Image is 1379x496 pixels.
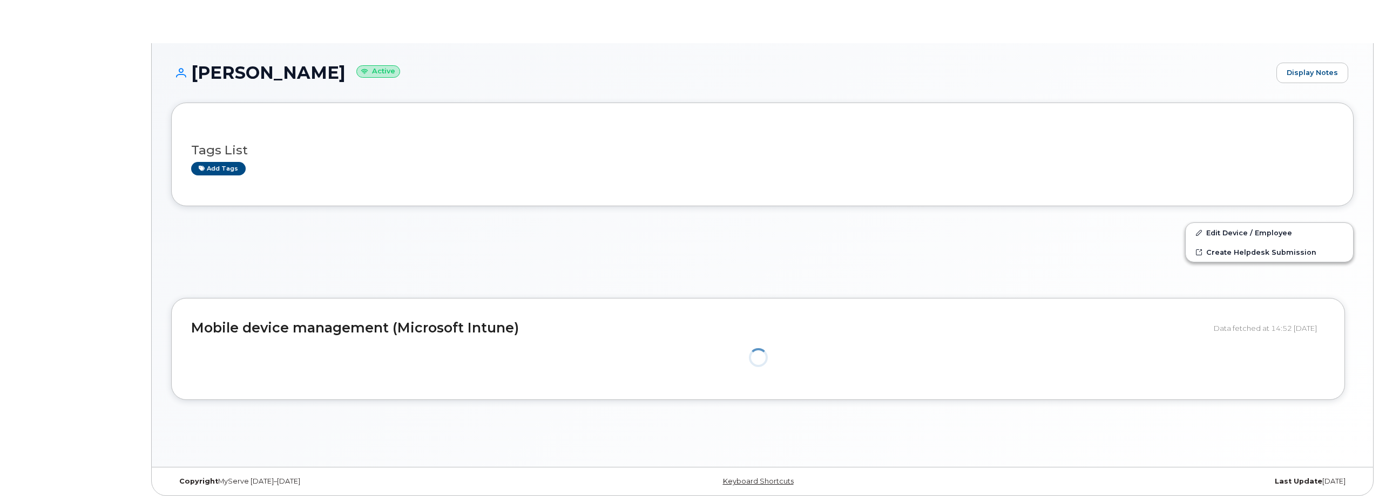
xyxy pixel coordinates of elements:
div: MyServe [DATE]–[DATE] [171,477,565,486]
h2: Mobile device management (Microsoft Intune) [191,321,1206,336]
h3: Tags List [191,144,1334,157]
a: Keyboard Shortcuts [723,477,794,485]
a: Add tags [191,162,246,175]
small: Active [356,65,400,78]
strong: Copyright [179,477,218,485]
div: Data fetched at 14:52 [DATE] [1214,318,1325,338]
strong: Last Update [1275,477,1322,485]
a: Edit Device / Employee [1186,223,1353,242]
a: Create Helpdesk Submission [1186,242,1353,262]
h1: [PERSON_NAME] [171,63,1271,82]
div: [DATE] [959,477,1354,486]
a: Display Notes [1276,63,1348,83]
